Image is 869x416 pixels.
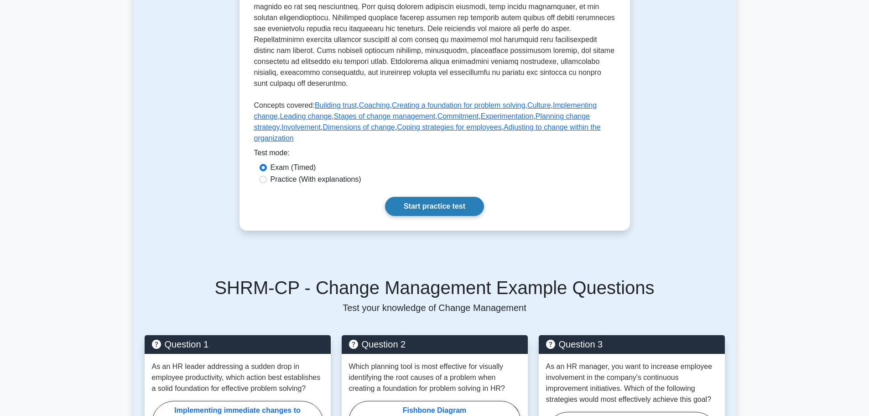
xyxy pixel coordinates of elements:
[145,277,725,299] h5: SHRM-CP - Change Management Example Questions
[254,147,615,162] div: Test mode:
[254,112,590,131] a: Planning change strategy
[359,101,390,109] a: Coaching
[397,123,501,131] a: Coping strategies for employees
[254,100,615,147] p: Concepts covered: , , , , , , , , , , , , ,
[546,339,718,350] h5: Question 3
[349,361,520,394] p: Which planning tool is most effective for visually identifying the root causes of a problem when ...
[546,361,718,405] p: As an HR manager, you want to increase employee involvement in the company's continuous improveme...
[527,101,551,109] a: Culture
[271,162,316,173] label: Exam (Timed)
[315,101,357,109] a: Building trust
[323,123,395,131] a: Dimensions of change
[385,197,484,216] a: Start practice test
[437,112,479,120] a: Commitment
[281,123,321,131] a: Involvement
[271,174,361,185] label: Practice (With explanations)
[349,339,520,350] h5: Question 2
[481,112,534,120] a: Experimentation
[392,101,526,109] a: Creating a foundation for problem solving
[152,361,323,394] p: As an HR leader addressing a sudden drop in employee productivity, which action best establishes ...
[334,112,435,120] a: Stages of change management
[280,112,332,120] a: Leading change
[145,302,725,313] p: Test your knowledge of Change Management
[152,339,323,350] h5: Question 1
